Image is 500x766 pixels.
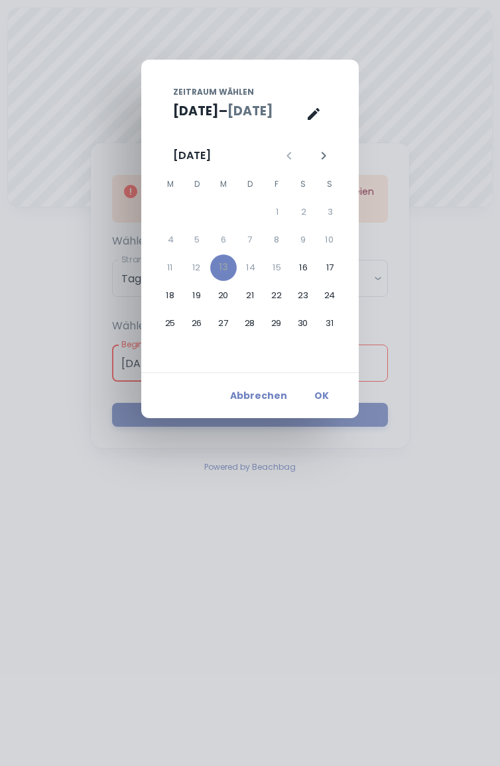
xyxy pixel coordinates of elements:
[265,171,288,197] span: Freitag
[263,282,290,309] button: 22
[210,282,237,309] button: 20
[316,282,343,309] button: 24
[291,171,315,197] span: Samstag
[185,171,209,197] span: Dienstag
[316,310,343,337] button: 31
[300,384,343,408] button: OK
[212,171,235,197] span: Mittwoch
[173,148,211,164] div: [DATE]
[263,310,290,337] button: 29
[173,102,219,121] button: [DATE]
[237,282,263,309] button: 21
[238,171,262,197] span: Donnerstag
[173,86,254,98] span: Zeitraum wählen
[158,171,182,197] span: Montag
[237,310,263,337] button: 28
[290,254,317,281] button: 16
[225,384,292,408] button: Abbrechen
[317,254,344,281] button: 17
[300,101,327,127] button: Kalenderansicht ist geöffnet, zur Texteingabeansicht wechseln
[157,310,184,337] button: 25
[318,171,342,197] span: Sonntag
[184,282,210,309] button: 19
[210,310,237,337] button: 27
[184,310,210,337] button: 26
[290,310,316,337] button: 30
[227,102,273,121] button: [DATE]
[219,102,227,121] h5: –
[290,282,316,309] button: 23
[312,144,335,167] button: Nächster Monat
[157,282,184,309] button: 18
